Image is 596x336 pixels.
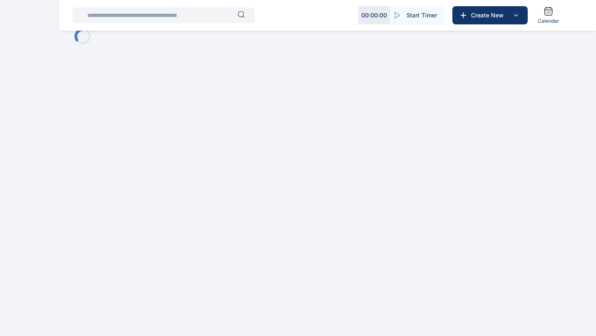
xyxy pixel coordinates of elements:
span: Calendar [538,18,559,24]
button: Start Timer [390,6,444,24]
a: Calendar [534,3,562,28]
span: Start Timer [406,11,437,19]
p: 00 : 00 : 00 [361,11,387,19]
span: Create New [468,11,511,19]
button: Create New [452,6,528,24]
